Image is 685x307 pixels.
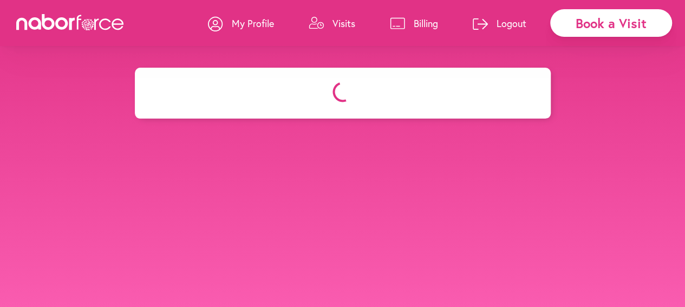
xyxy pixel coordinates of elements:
[473,7,526,40] a: Logout
[309,7,355,40] a: Visits
[232,17,274,30] p: My Profile
[332,17,355,30] p: Visits
[390,7,438,40] a: Billing
[550,9,672,37] div: Book a Visit
[208,7,274,40] a: My Profile
[414,17,438,30] p: Billing
[497,17,526,30] p: Logout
